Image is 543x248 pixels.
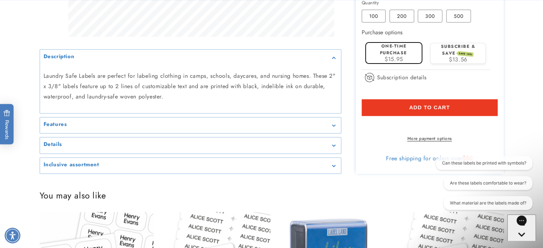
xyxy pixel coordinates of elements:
[4,110,10,139] span: Rewards
[418,10,442,22] label: 300
[449,55,467,64] span: $13.56
[446,10,471,22] label: 500
[44,121,67,128] h2: Features
[44,161,99,168] h2: Inclusive assortment
[507,214,536,241] iframe: Gorgias live chat messenger
[409,104,450,111] span: Add to cart
[466,154,473,162] span: 50
[40,190,504,201] h2: You may also like
[431,156,536,216] iframe: Gorgias live chat conversation starters
[362,28,402,36] label: Purchase options
[462,154,466,162] span: $
[384,55,403,63] span: $15.95
[44,141,62,148] h2: Details
[40,117,341,133] summary: Features
[441,43,476,56] label: Subscribe & save
[362,135,497,142] a: More payment options
[40,50,341,66] summary: Description
[40,158,341,174] summary: Inclusive assortment
[362,155,497,162] div: Free shipping for orders over
[5,228,20,243] div: Accessibility Menu
[44,71,337,102] p: Laundry Safe Labels are perfect for labeling clothing in camps, schools, daycares, and nursing ho...
[457,51,473,57] span: SAVE 15%
[362,99,497,116] button: Add to cart
[40,137,341,153] summary: Details
[44,53,75,60] h2: Description
[380,43,407,56] label: One-time purchase
[6,191,90,212] iframe: Sign Up via Text for Offers
[377,73,427,82] span: Subscription details
[389,10,414,22] label: 200
[362,10,386,22] label: 100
